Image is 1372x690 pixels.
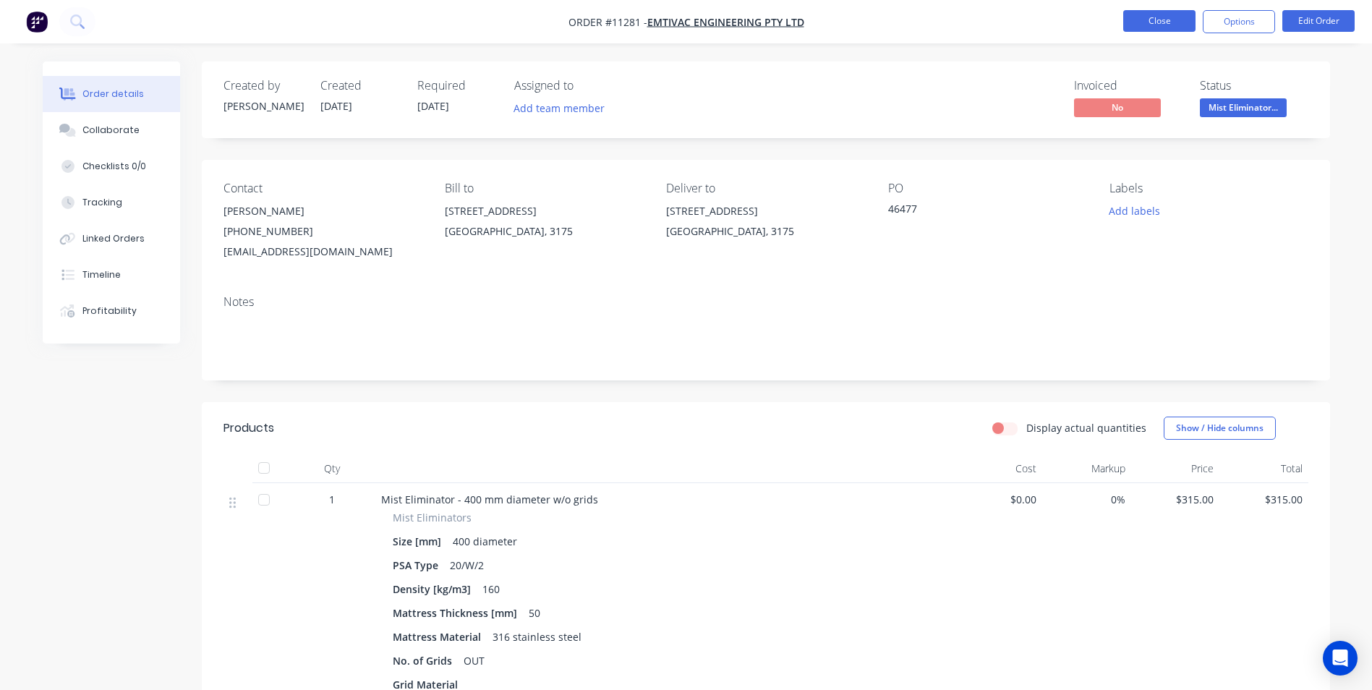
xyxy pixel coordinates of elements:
button: Collaborate [43,112,180,148]
div: Density [kg/m3] [393,579,477,600]
div: Cost [954,454,1043,483]
button: Order details [43,76,180,112]
div: 316 stainless steel [487,626,587,647]
div: [STREET_ADDRESS][GEOGRAPHIC_DATA], 3175 [666,201,864,247]
button: Profitability [43,293,180,329]
div: Required [417,79,497,93]
button: Add team member [506,98,612,118]
div: Created by [223,79,303,93]
div: Total [1219,454,1308,483]
button: Timeline [43,257,180,293]
div: [PERSON_NAME][PHONE_NUMBER][EMAIL_ADDRESS][DOMAIN_NAME] [223,201,422,262]
span: 1 [329,492,335,507]
div: [STREET_ADDRESS] [445,201,643,221]
div: Order details [82,88,144,101]
span: [DATE] [417,99,449,113]
div: Status [1200,79,1308,93]
div: No. of Grids [393,650,458,671]
button: Linked Orders [43,221,180,257]
div: PO [888,182,1086,195]
a: Emtivac Engineering Pty Ltd [647,15,804,29]
button: Tracking [43,184,180,221]
div: 50 [523,602,546,623]
span: No [1074,98,1161,116]
button: Add labels [1102,201,1168,221]
button: Options [1203,10,1275,33]
div: Timeline [82,268,121,281]
div: [STREET_ADDRESS] [666,201,864,221]
button: Show / Hide columns [1164,417,1276,440]
button: Edit Order [1282,10,1355,32]
div: [EMAIL_ADDRESS][DOMAIN_NAME] [223,242,422,262]
div: 20/W/2 [444,555,490,576]
button: Add team member [514,98,613,118]
div: Open Intercom Messenger [1323,641,1358,676]
div: PSA Type [393,555,444,576]
div: 160 [477,579,506,600]
div: Assigned to [514,79,659,93]
div: Qty [289,454,375,483]
div: Notes [223,295,1308,309]
span: Mist Eliminators [393,510,472,525]
span: Mist Eliminator... [1200,98,1287,116]
div: Profitability [82,304,137,318]
img: Factory [26,11,48,33]
div: Mattress Material [393,626,487,647]
div: Checklists 0/0 [82,160,146,173]
div: Contact [223,182,422,195]
button: Mist Eliminator... [1200,98,1287,120]
span: $0.00 [960,492,1037,507]
span: [DATE] [320,99,352,113]
label: Display actual quantities [1026,420,1146,435]
div: Mattress Thickness [mm] [393,602,523,623]
div: [GEOGRAPHIC_DATA], 3175 [445,221,643,242]
div: [PERSON_NAME] [223,98,303,114]
div: Tracking [82,196,122,209]
span: $315.00 [1137,492,1214,507]
button: Close [1123,10,1196,32]
div: Price [1131,454,1220,483]
div: 400 diameter [447,531,523,552]
div: Linked Orders [82,232,145,245]
div: [PHONE_NUMBER] [223,221,422,242]
div: Size [mm] [393,531,447,552]
div: Invoiced [1074,79,1183,93]
div: Markup [1042,454,1131,483]
span: Mist Eliminator - 400 mm diameter w/o grids [381,493,598,506]
div: Created [320,79,400,93]
div: 46477 [888,201,1069,221]
div: Bill to [445,182,643,195]
span: $315.00 [1225,492,1303,507]
div: Labels [1109,182,1308,195]
span: 0% [1048,492,1125,507]
div: Deliver to [666,182,864,195]
div: [STREET_ADDRESS][GEOGRAPHIC_DATA], 3175 [445,201,643,247]
div: Products [223,419,274,437]
span: Order #11281 - [568,15,647,29]
div: [GEOGRAPHIC_DATA], 3175 [666,221,864,242]
div: Collaborate [82,124,140,137]
div: OUT [458,650,490,671]
div: [PERSON_NAME] [223,201,422,221]
button: Checklists 0/0 [43,148,180,184]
